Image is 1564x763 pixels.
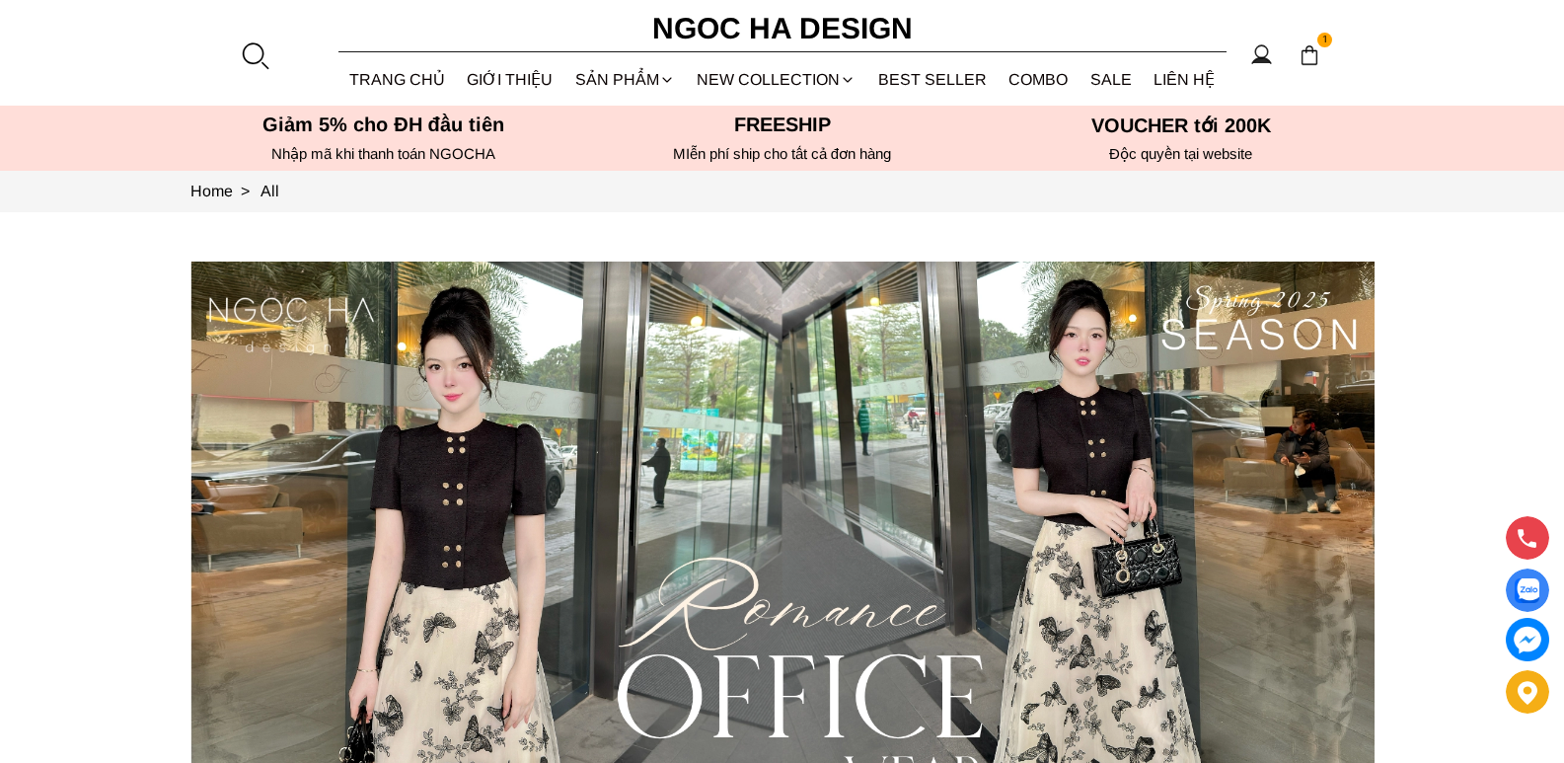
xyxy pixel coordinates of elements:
[867,53,999,106] a: BEST SELLER
[1506,569,1549,612] a: Display image
[686,53,867,106] a: NEW COLLECTION
[338,53,457,106] a: TRANG CHỦ
[190,183,261,199] a: Link to Home
[261,183,279,199] a: Link to All
[988,145,1375,163] h6: Độc quyền tại website
[1299,44,1320,66] img: img-CART-ICON-ksit0nf1
[1317,33,1333,48] span: 1
[589,145,976,163] h6: MIễn phí ship cho tất cả đơn hàng
[1515,578,1539,603] img: Display image
[1080,53,1144,106] a: SALE
[271,145,495,162] font: Nhập mã khi thanh toán NGOCHA
[564,53,687,106] div: SẢN PHẨM
[634,5,931,52] a: Ngoc Ha Design
[734,114,831,135] font: Freeship
[1506,618,1549,661] a: messenger
[1143,53,1227,106] a: LIÊN HỆ
[456,53,564,106] a: GIỚI THIỆU
[988,114,1375,137] h5: VOUCHER tới 200K
[233,183,258,199] span: >
[262,114,504,135] font: Giảm 5% cho ĐH đầu tiên
[998,53,1080,106] a: Combo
